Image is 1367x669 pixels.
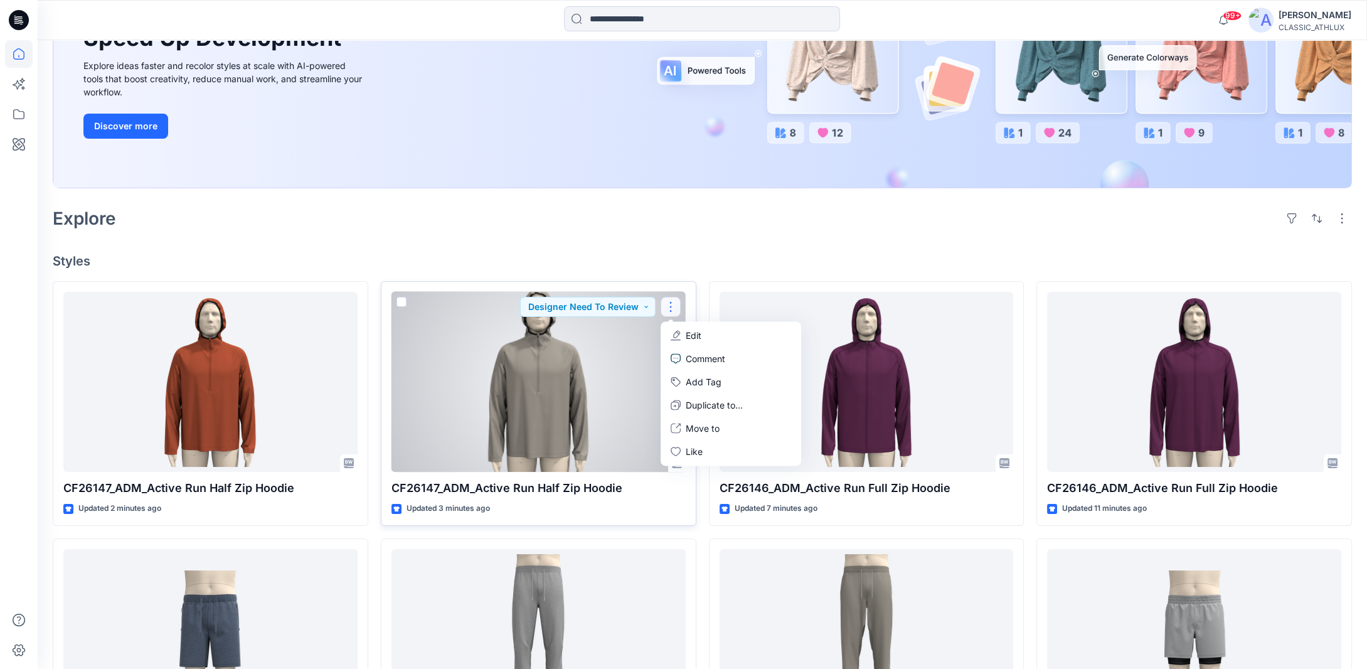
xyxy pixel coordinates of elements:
p: CF26146_ADM_Active Run Full Zip Hoodie [1047,479,1341,497]
button: Discover more [83,114,168,139]
div: [PERSON_NAME] [1279,8,1351,23]
h2: Explore [53,208,116,228]
p: Like [686,445,703,458]
p: Updated 7 minutes ago [735,502,817,515]
a: CF26147_ADM_Active Run Half Zip Hoodie [391,292,686,473]
div: CLASSIC_ATHLUX [1279,23,1351,32]
p: Updated 11 minutes ago [1062,502,1147,515]
p: Move to [686,422,720,435]
p: CF26146_ADM_Active Run Full Zip Hoodie [720,479,1014,497]
a: Discover more [83,114,366,139]
p: Edit [686,329,701,342]
p: CF26147_ADM_Active Run Half Zip Hoodie [391,479,686,497]
span: 99+ [1223,11,1242,21]
div: Explore ideas faster and recolor styles at scale with AI-powered tools that boost creativity, red... [83,59,366,99]
button: Add Tag [663,370,799,393]
a: CF26146_ADM_Active Run Full Zip Hoodie [1047,292,1341,473]
a: Edit [663,324,799,347]
p: Updated 3 minutes ago [407,502,490,515]
a: CF26146_ADM_Active Run Full Zip Hoodie [720,292,1014,473]
p: Duplicate to... [686,399,743,412]
img: avatar [1248,8,1274,33]
p: CF26147_ADM_Active Run Half Zip Hoodie [63,479,358,497]
p: Updated 2 minutes ago [78,502,161,515]
h4: Styles [53,254,1352,269]
a: CF26147_ADM_Active Run Half Zip Hoodie [63,292,358,473]
p: Comment [686,352,725,365]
